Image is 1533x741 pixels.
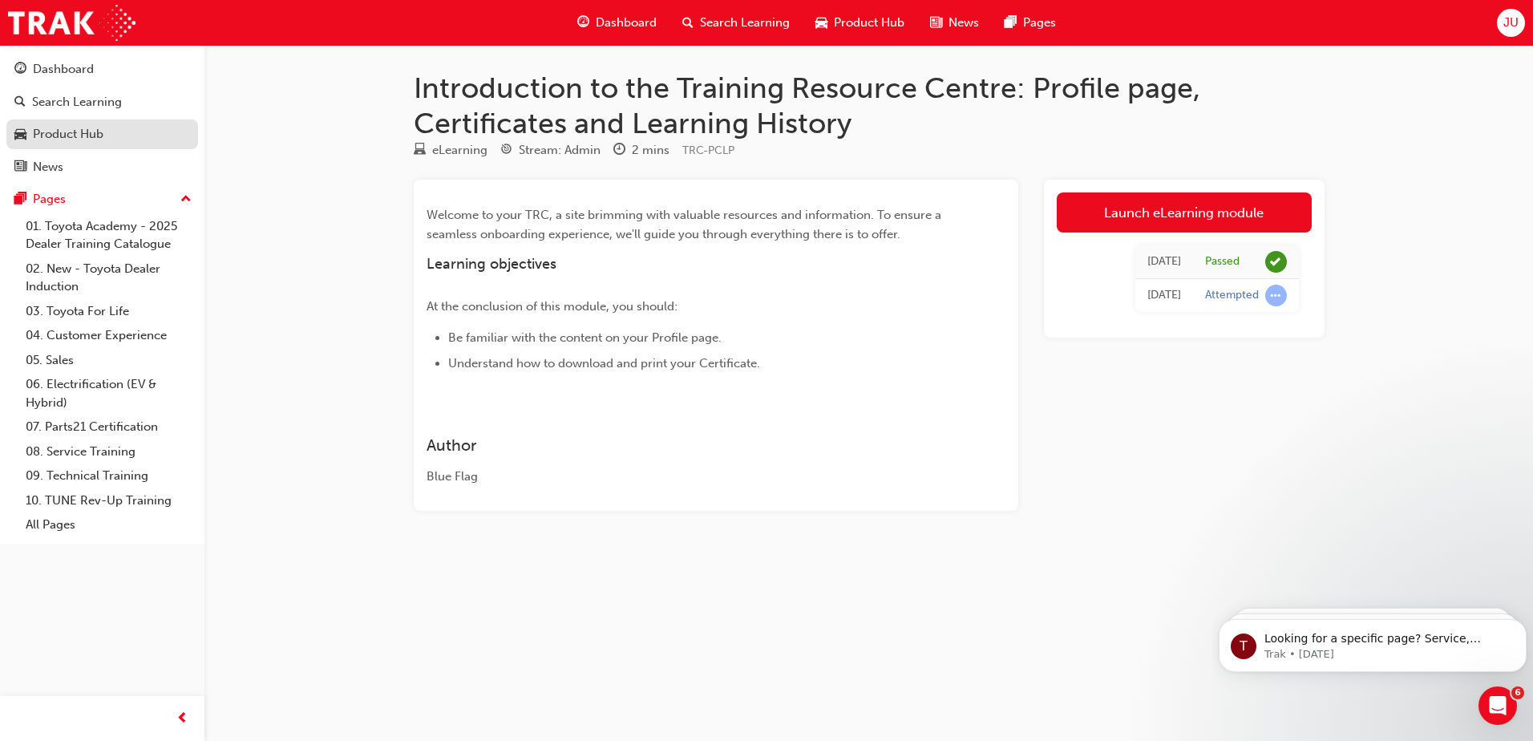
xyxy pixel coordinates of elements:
span: car-icon [14,128,26,142]
h1: Introduction to the Training Resource Centre: Profile page, Certificates and Learning History [414,71,1325,140]
a: news-iconNews [917,6,992,39]
span: car-icon [815,13,827,33]
div: Thu Jul 24 2025 15:51:22 GMT+1000 (Australian Eastern Standard Time) [1147,253,1181,271]
div: Type [414,140,487,160]
a: 06. Electrification (EV & Hybrid) [19,372,198,415]
div: 2 mins [632,141,669,160]
span: news-icon [930,13,942,33]
span: target-icon [500,144,512,158]
div: Product Hub [33,125,103,144]
div: Thu Jul 24 2025 15:47:39 GMT+1000 (Australian Eastern Standard Time) [1147,286,1181,305]
div: Stream: Admin [519,141,601,160]
span: learningRecordVerb_ATTEMPT-icon [1265,285,1287,306]
span: Dashboard [596,14,657,32]
a: 07. Parts21 Certification [19,415,198,439]
a: 08. Service Training [19,439,198,464]
span: guage-icon [14,63,26,77]
span: pages-icon [1005,13,1017,33]
a: 09. Technical Training [19,464,198,488]
span: JU [1503,14,1519,32]
span: Welcome to your TRC, a site brimming with valuable resources and information. To ensure a seamles... [427,208,944,241]
span: search-icon [682,13,694,33]
span: Be familiar with the content on your Profile page. [448,330,722,345]
span: prev-icon [176,709,188,729]
iframe: Intercom notifications message [1212,585,1533,698]
a: 01. Toyota Academy - 2025 Dealer Training Catalogue [19,214,198,257]
a: 05. Sales [19,348,198,373]
div: Duration [613,140,669,160]
a: Dashboard [6,55,198,84]
span: Learning objectives [427,255,556,273]
span: search-icon [14,95,26,110]
div: eLearning [432,141,487,160]
span: learningRecordVerb_PASS-icon [1265,251,1287,273]
span: Understand how to download and print your Certificate. [448,356,760,370]
div: News [33,158,63,176]
a: Search Learning [6,87,198,117]
iframe: Intercom live chat [1478,686,1517,725]
span: Pages [1023,14,1056,32]
span: guage-icon [577,13,589,33]
span: At the conclusion of this module, you should: [427,299,678,314]
a: car-iconProduct Hub [803,6,917,39]
span: learningResourceType_ELEARNING-icon [414,144,426,158]
a: 04. Customer Experience [19,323,198,348]
a: guage-iconDashboard [564,6,669,39]
h3: Author [427,436,948,455]
a: News [6,152,198,182]
span: Product Hub [834,14,904,32]
a: Product Hub [6,119,198,149]
a: 10. TUNE Rev-Up Training [19,488,198,513]
button: Pages [6,184,198,214]
div: Blue Flag [427,468,948,486]
span: news-icon [14,160,26,175]
div: Search Learning [32,93,122,111]
button: DashboardSearch LearningProduct HubNews [6,51,198,184]
a: All Pages [19,512,198,537]
a: 02. New - Toyota Dealer Induction [19,257,198,299]
div: Dashboard [33,60,94,79]
div: Stream [500,140,601,160]
a: search-iconSearch Learning [669,6,803,39]
a: Launch eLearning module [1057,192,1312,233]
div: Pages [33,190,66,209]
span: up-icon [180,189,192,210]
span: clock-icon [613,144,625,158]
div: Passed [1205,254,1240,269]
span: 6 [1511,686,1524,699]
button: JU [1497,9,1525,37]
a: pages-iconPages [992,6,1069,39]
div: Attempted [1205,288,1259,303]
a: 03. Toyota For Life [19,299,198,324]
img: Trak [8,5,136,41]
span: News [949,14,979,32]
span: pages-icon [14,192,26,207]
span: Learning resource code [682,144,734,157]
span: Search Learning [700,14,790,32]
